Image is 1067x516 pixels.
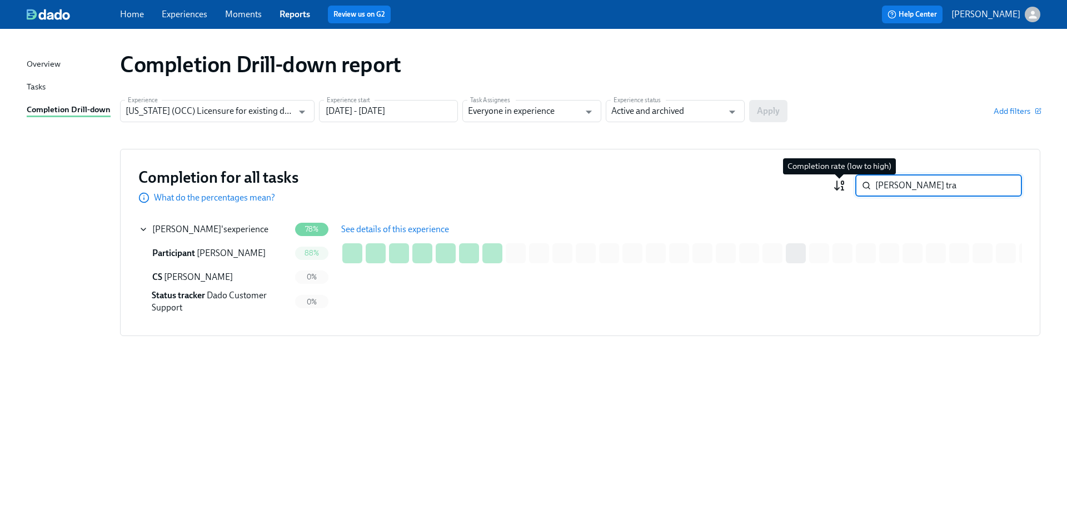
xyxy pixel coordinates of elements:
[333,9,385,20] a: Review us on G2
[333,218,457,241] button: See details of this experience
[152,248,195,258] span: Participant
[162,9,207,19] a: Experiences
[300,273,323,281] span: 0%
[887,9,937,20] span: Help Center
[280,9,310,19] a: Reports
[27,9,120,20] a: dado
[300,298,323,306] span: 0%
[882,6,943,23] button: Help Center
[139,242,290,264] div: Participant [PERSON_NAME]
[328,6,391,23] button: Review us on G2
[951,8,1020,21] p: [PERSON_NAME]
[341,224,449,235] span: See details of this experience
[152,290,205,300] span: Status tracker
[154,192,275,204] p: What do the percentages mean?
[27,58,61,72] div: Overview
[580,103,597,121] button: Open
[152,272,162,282] span: Credentialing Specialist
[951,7,1040,22] button: [PERSON_NAME]
[138,167,298,187] h3: Completion for all tasks
[197,248,266,258] span: [PERSON_NAME]
[152,223,268,236] div: 's experience
[120,9,144,19] a: Home
[994,106,1040,117] button: Add filters
[27,9,70,20] img: dado
[120,51,401,78] h1: Completion Drill-down report
[298,225,326,233] span: 78%
[724,103,741,121] button: Open
[152,224,221,234] span: [PERSON_NAME]
[139,266,290,288] div: CS [PERSON_NAME]
[875,174,1022,197] input: Search by name
[139,218,290,241] div: [PERSON_NAME]'sexperience
[293,103,311,121] button: Open
[225,9,262,19] a: Moments
[164,272,233,282] span: [PERSON_NAME]
[152,290,267,313] span: Dado Customer Support
[27,81,46,94] div: Tasks
[27,103,111,117] a: Completion Drill-down
[298,249,326,257] span: 88%
[139,289,290,314] div: Status tracker Dado Customer Support
[27,81,111,94] a: Tasks
[27,58,111,72] a: Overview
